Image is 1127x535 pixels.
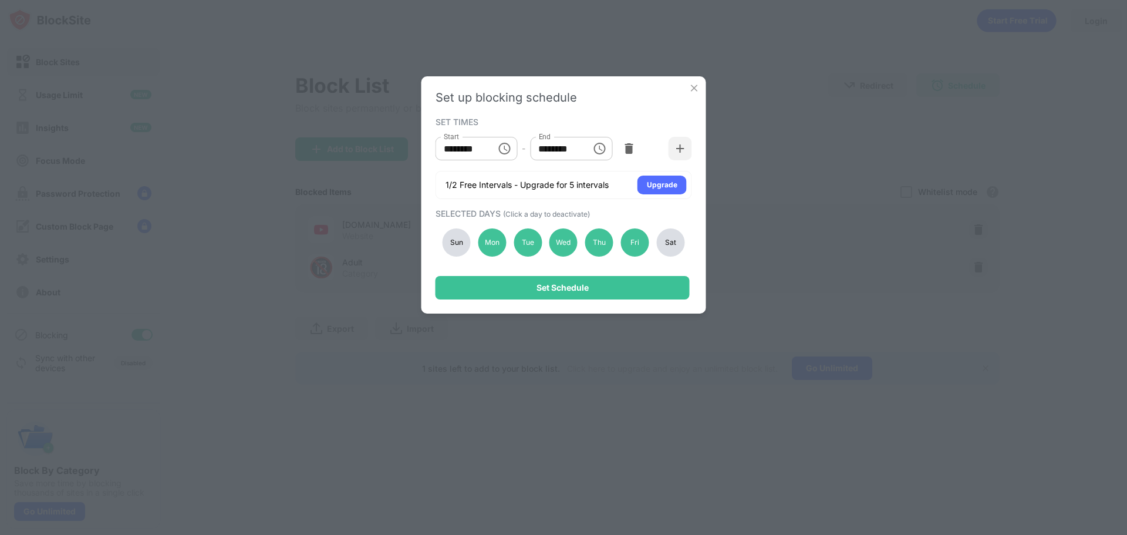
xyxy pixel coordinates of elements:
img: x-button.svg [689,82,700,94]
div: Tue [514,228,542,257]
label: Start [444,132,459,142]
div: Set Schedule [536,283,589,292]
div: Thu [585,228,613,257]
div: Wed [549,228,578,257]
div: Mon [478,228,506,257]
span: (Click a day to deactivate) [503,210,590,218]
button: Choose time, selected time is 6:00 PM [588,137,611,160]
div: - [522,142,525,155]
button: Choose time, selected time is 6:00 AM [492,137,516,160]
div: SET TIMES [436,117,689,126]
label: End [538,132,551,142]
div: 1/2 Free Intervals - Upgrade for 5 intervals [446,179,609,191]
div: Fri [621,228,649,257]
div: Sun [443,228,471,257]
div: Sat [656,228,684,257]
div: SELECTED DAYS [436,208,689,218]
div: Set up blocking schedule [436,90,692,105]
div: Upgrade [647,179,677,191]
